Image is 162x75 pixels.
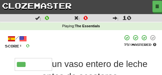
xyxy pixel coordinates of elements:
span: 10 [122,14,131,21]
span: : [35,16,41,20]
div: / [5,35,30,43]
span: 0 [26,43,30,48]
span: 0 [83,14,88,21]
span: 0 [45,14,49,21]
span: Score: [5,44,22,48]
span: 75 % [124,43,132,46]
strong: The Essentials [75,24,100,28]
span: : [113,16,119,20]
span: : [74,16,80,20]
div: Mastered [123,42,157,47]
